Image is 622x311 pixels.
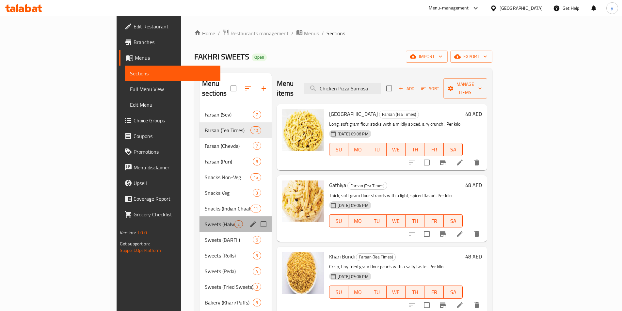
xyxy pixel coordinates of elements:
span: Sections [130,70,215,77]
a: Full Menu View [125,81,220,97]
h6: 48 AED [465,252,482,261]
div: Sweets (Peda)4 [199,263,271,279]
span: Add [398,85,415,92]
span: 3 [253,253,261,259]
div: Farsan (Tea Times) [205,126,250,134]
div: Bakery (Khari/Puffs)5 [199,295,271,310]
span: Farsan (Tea Times) [379,111,419,118]
span: Sweets (BARFI ) [205,236,253,244]
span: Manage items [449,80,482,97]
button: SU [329,214,348,227]
span: SU [332,145,346,154]
span: Sweets (Peda) [205,267,253,275]
span: Farsan (Chevda) [205,142,253,150]
span: Branches [134,38,215,46]
span: Farsan (Puri) [205,158,253,165]
button: TU [367,143,386,156]
span: Snacks (Indian Chaat Corner) [205,205,250,212]
a: Coupons [119,128,220,144]
span: Grocery Checklist [134,210,215,218]
span: 11 [251,206,261,212]
span: Gathiya [329,180,346,190]
span: 5 [253,300,261,306]
span: MO [351,216,365,226]
div: Sweets (Fried Sweets)3 [199,279,271,295]
div: Sweets (Halwa)2edit [199,216,271,232]
span: TH [408,288,422,297]
span: Snacks Veg [205,189,253,197]
span: SU [332,288,346,297]
span: Bakery (Khari/Puffs) [205,299,253,306]
img: Khari Bundi [282,252,324,294]
p: Long, soft gram flour sticks with a mildly spiced, airy crunch . Per kilo [329,120,463,128]
a: Edit menu item [456,301,464,309]
button: export [450,51,492,63]
span: 1.0.0 [137,228,147,237]
a: Menu disclaimer [119,160,220,175]
span: Farsan (Sev) [205,111,253,118]
div: Farsan (Tea Times) [356,253,396,261]
div: items [253,111,261,118]
span: Select to update [420,156,434,169]
h6: 48 AED [465,180,482,190]
button: TH [406,214,424,227]
span: Restaurants management [231,29,289,37]
div: Snacks Veg3 [199,185,271,201]
h2: Menu items [277,79,296,98]
div: Sweets (Rolls)3 [199,248,271,263]
span: [DATE] 09:06 PM [335,131,371,137]
span: MO [351,288,365,297]
button: delete [469,155,485,170]
div: items [253,189,261,197]
button: Add [396,84,417,94]
span: Select all sections [227,82,240,95]
span: Sweets (Rolls) [205,252,253,259]
span: SA [446,145,460,154]
span: Khari Bundi [329,252,355,261]
div: Farsan (Chevda)7 [199,138,271,154]
div: items [253,283,261,291]
span: Menus [135,54,215,62]
span: 3 [253,284,261,290]
span: import [411,53,442,61]
div: items [253,158,261,165]
div: items [253,267,261,275]
span: Farsan (Tea Times) [348,182,387,190]
span: WE [389,288,403,297]
span: TU [370,216,384,226]
span: Coupons [134,132,215,140]
h6: 48 AED [465,109,482,118]
li: / [322,29,324,37]
nav: breadcrumb [194,29,492,38]
span: Farsan (Tea Times) [356,253,395,261]
button: SA [444,214,463,227]
button: FR [424,143,443,156]
span: Version: [120,228,136,237]
a: Grocery Checklist [119,207,220,222]
p: Thick, soft gram flour strands with a light, spiced flavor . Per kilo [329,192,463,200]
a: Edit Menu [125,97,220,113]
a: Upsell [119,175,220,191]
span: MO [351,145,365,154]
span: Snacks Non-Veg [205,173,250,181]
span: Menus [304,29,319,37]
a: Choice Groups [119,113,220,128]
input: search [304,83,381,94]
span: [DATE] 09:06 PM [335,202,371,209]
button: SU [329,143,348,156]
span: 7 [253,112,261,118]
span: 4 [253,268,261,274]
span: [GEOGRAPHIC_DATA] [329,109,378,119]
button: WE [387,286,406,299]
div: Sweets (Fried Sweets) [205,283,253,291]
div: Menu-management [429,4,469,12]
button: Branch-specific-item [435,155,451,170]
span: TU [370,288,384,297]
span: Menu disclaimer [134,163,215,171]
span: Sort [421,85,439,92]
a: Edit menu item [456,159,464,166]
button: delete [469,226,485,242]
